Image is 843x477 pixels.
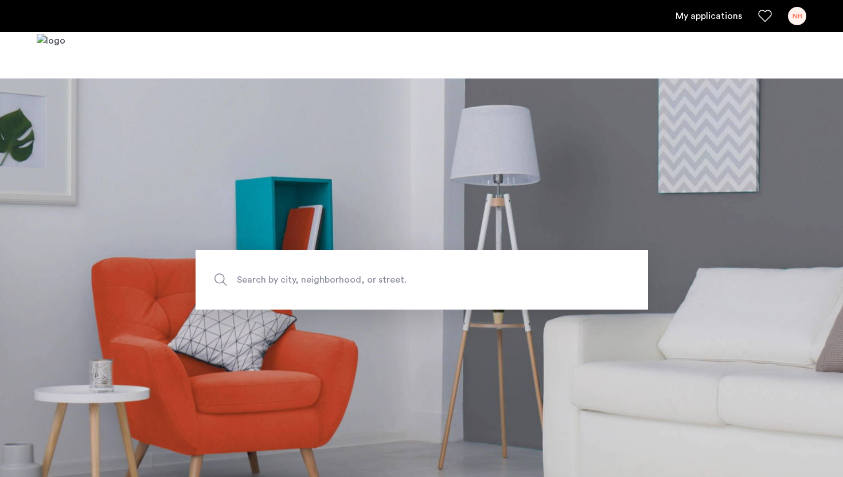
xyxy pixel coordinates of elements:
[676,9,742,23] a: My application
[788,7,806,25] div: NH
[37,34,65,77] a: Cazamio logo
[196,250,648,310] input: Apartment Search
[237,272,553,288] span: Search by city, neighborhood, or street.
[37,34,65,77] img: logo
[758,9,772,23] a: Favorites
